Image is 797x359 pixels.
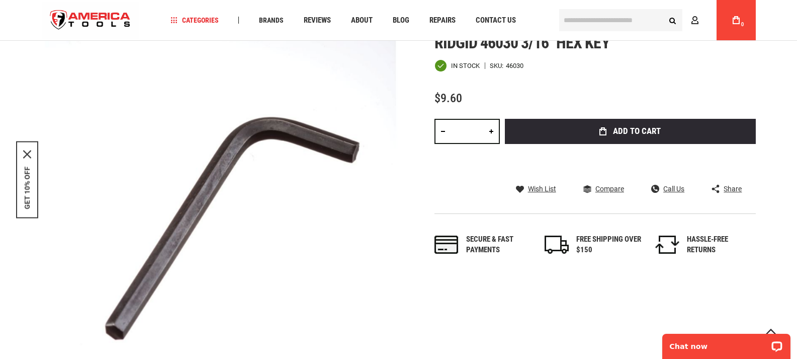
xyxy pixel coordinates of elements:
[42,2,139,39] img: America Tools
[471,14,520,27] a: Contact Us
[393,17,409,24] span: Blog
[170,17,219,24] span: Categories
[656,327,797,359] iframe: LiveChat chat widget
[434,33,609,52] span: Ridgid 46030 3/16" hex key
[651,184,684,193] a: Call Us
[490,62,506,69] strong: SKU
[351,17,373,24] span: About
[434,91,462,105] span: $9.60
[429,17,456,24] span: Repairs
[259,17,284,24] span: Brands
[655,236,679,254] img: returns
[254,14,288,27] a: Brands
[741,22,744,27] span: 0
[23,150,31,158] svg: close icon
[425,14,460,27] a: Repairs
[451,62,480,69] span: In stock
[434,59,480,72] div: Availability
[687,234,752,256] div: HASSLE-FREE RETURNS
[388,14,414,27] a: Blog
[506,62,523,69] div: 46030
[503,147,758,176] iframe: Secure express checkout frame
[166,14,223,27] a: Categories
[42,2,139,39] a: store logo
[545,236,569,254] img: shipping
[434,236,459,254] img: payments
[583,184,624,193] a: Compare
[304,17,331,24] span: Reviews
[663,185,684,192] span: Call Us
[613,127,661,135] span: Add to Cart
[724,185,742,192] span: Share
[23,150,31,158] button: Close
[516,184,556,193] a: Wish List
[595,185,624,192] span: Compare
[663,11,682,30] button: Search
[528,185,556,192] span: Wish List
[23,166,31,209] button: GET 10% OFF
[299,14,335,27] a: Reviews
[476,17,516,24] span: Contact Us
[576,234,642,256] div: FREE SHIPPING OVER $150
[466,234,532,256] div: Secure & fast payments
[346,14,377,27] a: About
[505,119,756,144] button: Add to Cart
